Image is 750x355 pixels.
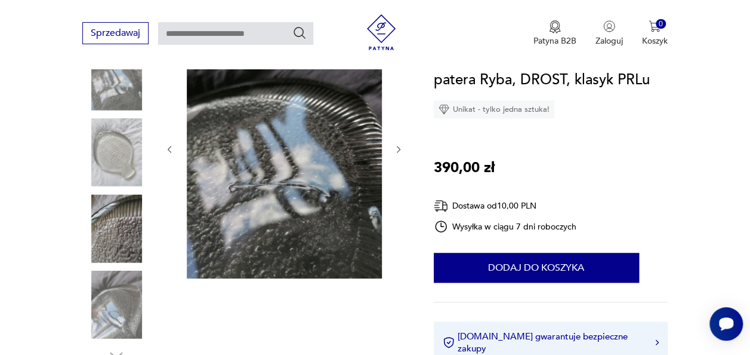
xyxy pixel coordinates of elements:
[82,194,150,262] img: Zdjęcie produktu patera Ryba, DROST, klasyk PRLu
[82,22,149,44] button: Sprzedawaj
[434,100,554,118] div: Unikat - tylko jedna sztuka!
[709,307,743,341] iframe: Smartsupp widget button
[82,271,150,339] img: Zdjęcie produktu patera Ryba, DROST, klasyk PRLu
[649,20,661,32] img: Ikona koszyka
[656,19,666,29] div: 0
[533,20,576,47] a: Ikona medaluPatyna B2B
[439,104,449,115] img: Ikona diamentu
[82,118,150,186] img: Zdjęcie produktu patera Ryba, DROST, klasyk PRLu
[533,20,576,47] button: Patyna B2B
[603,20,615,32] img: Ikonka użytkownika
[434,253,639,283] button: Dodaj do koszyka
[292,26,307,40] button: Szukaj
[443,330,659,354] button: [DOMAIN_NAME] gwarantuje bezpieczne zakupy
[434,198,577,213] div: Dostawa od 10,00 PLN
[187,18,382,279] img: Zdjęcie produktu patera Ryba, DROST, klasyk PRLu
[533,35,576,47] p: Patyna B2B
[655,339,659,345] img: Ikona strzałki w prawo
[363,14,399,50] img: Patyna - sklep z meblami i dekoracjami vintage
[642,20,668,47] button: 0Koszyk
[82,42,150,110] img: Zdjęcie produktu patera Ryba, DROST, klasyk PRLu
[443,336,455,348] img: Ikona certyfikatu
[434,69,650,91] h1: patera Ryba, DROST, klasyk PRLu
[434,219,577,234] div: Wysyłka w ciągu 7 dni roboczych
[595,20,623,47] button: Zaloguj
[434,157,495,179] p: 390,00 zł
[595,35,623,47] p: Zaloguj
[82,30,149,38] a: Sprzedawaj
[434,198,448,213] img: Ikona dostawy
[549,20,561,33] img: Ikona medalu
[642,35,668,47] p: Koszyk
